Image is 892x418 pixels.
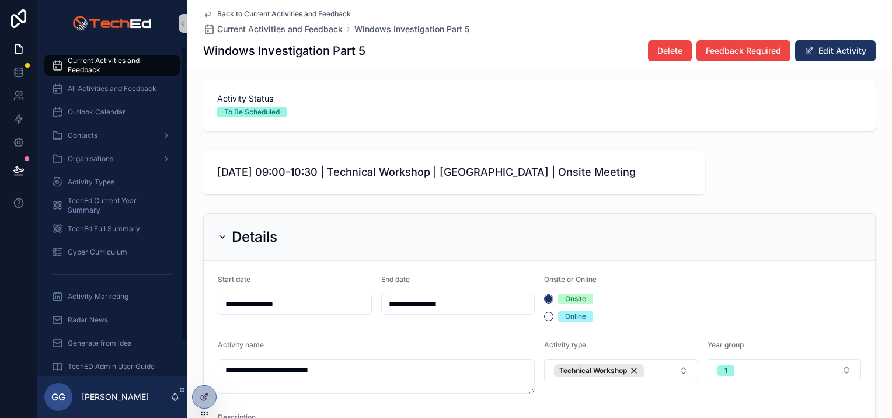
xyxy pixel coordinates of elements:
[708,359,862,381] button: Select Button
[68,196,168,215] span: TechEd Current Year Summary
[354,23,469,35] a: Windows Investigation Part 5
[68,131,97,140] span: Contacts
[724,365,727,376] div: 1
[44,218,180,239] a: TechEd Full Summary
[44,102,180,123] a: Outlook Calendar
[68,315,108,325] span: Radar News
[657,45,682,57] span: Delete
[708,340,744,349] span: Year group
[44,309,180,330] a: Radar News
[44,242,180,263] a: Cyber Curriculum
[218,340,264,349] span: Activity name
[544,340,586,349] span: Activity type
[203,9,351,19] a: Back to Current Activities and Feedback
[44,125,180,146] a: Contacts
[68,362,155,371] span: TechED Admin User Guide
[37,47,187,376] div: scrollable content
[565,311,586,322] div: Online
[544,275,597,284] span: Onsite or Online
[648,40,692,61] button: Delete
[51,390,65,404] span: GG
[706,45,781,57] span: Feedback Required
[795,40,876,61] button: Edit Activity
[44,55,180,76] a: Current Activities and Feedback
[44,78,180,99] a: All Activities and Feedback
[44,286,180,307] a: Activity Marketing
[72,14,151,33] img: App logo
[68,154,113,163] span: Organisations
[68,177,114,187] span: Activity Types
[44,333,180,354] a: Generate from idea
[68,248,127,257] span: Cyber Curriculum
[224,107,280,117] div: To Be Scheduled
[218,275,250,284] span: Start date
[217,23,343,35] span: Current Activities and Feedback
[381,275,410,284] span: End date
[44,195,180,216] a: TechEd Current Year Summary
[217,9,351,19] span: Back to Current Activities and Feedback
[232,228,277,246] h2: Details
[82,391,149,403] p: [PERSON_NAME]
[68,56,168,75] span: Current Activities and Feedback
[559,366,627,375] span: Technical Workshop
[44,172,180,193] a: Activity Types
[68,224,140,234] span: TechEd Full Summary
[217,164,691,180] span: [DATE] 09:00-10:30 | Technical Workshop | [GEOGRAPHIC_DATA] | Onsite Meeting
[544,359,698,382] button: Select Button
[68,292,128,301] span: Activity Marketing
[565,294,586,304] div: Onsite
[696,40,790,61] button: Feedback Required
[717,364,734,376] button: Unselect I_1
[68,107,126,117] span: Outlook Calendar
[554,364,644,377] button: Unselect 1
[203,43,365,59] h1: Windows Investigation Part 5
[217,93,862,104] span: Activity Status
[44,148,180,169] a: Organisations
[203,23,343,35] a: Current Activities and Feedback
[44,356,180,377] a: TechED Admin User Guide
[68,84,156,93] span: All Activities and Feedback
[68,339,132,348] span: Generate from idea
